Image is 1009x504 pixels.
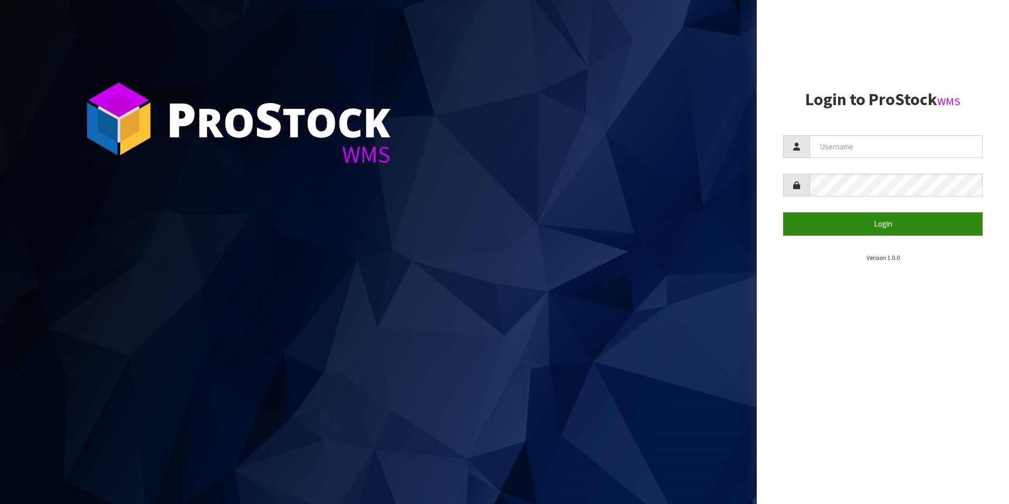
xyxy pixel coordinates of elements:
[783,212,983,235] button: Login
[255,87,282,151] span: S
[783,90,983,109] h2: Login to ProStock
[166,143,391,166] div: WMS
[166,87,196,151] span: P
[79,79,158,158] img: ProStock Cube
[166,95,391,143] div: ro tock
[810,135,983,158] input: Username
[937,95,960,108] small: WMS
[867,254,900,262] small: Version 1.0.0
